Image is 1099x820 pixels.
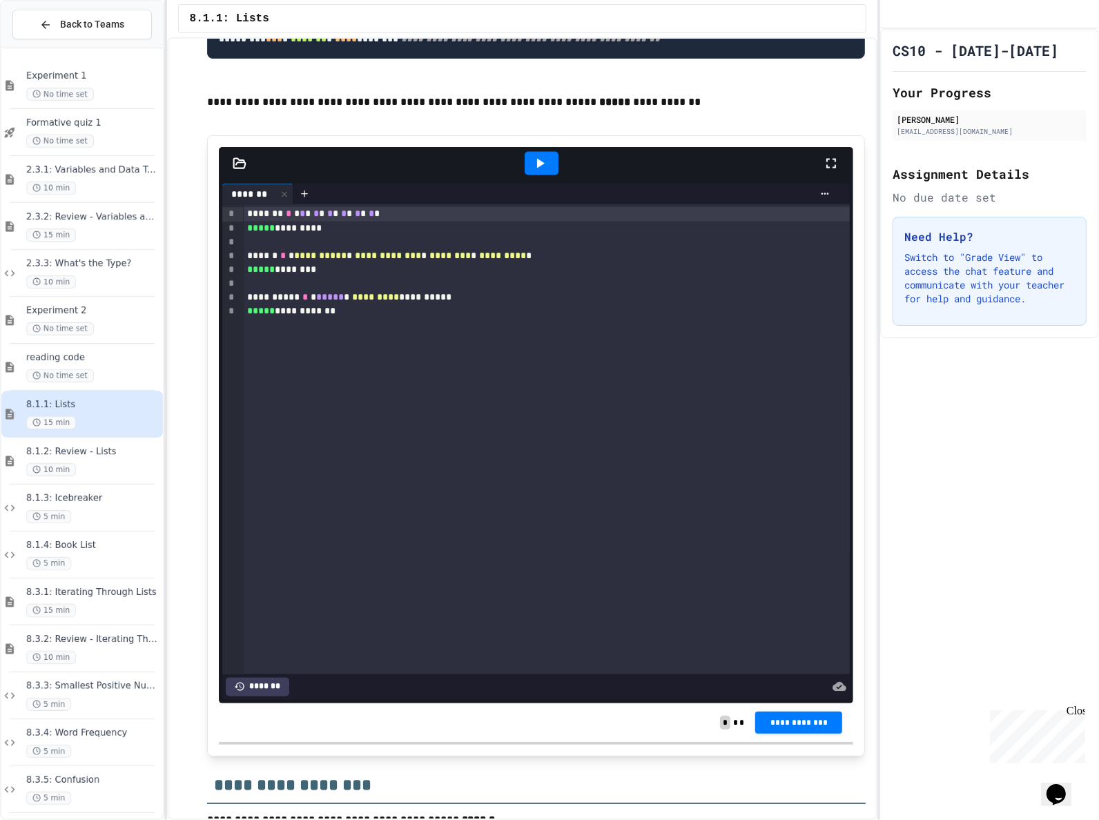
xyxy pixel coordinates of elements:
[60,17,124,32] span: Back to Teams
[190,10,269,27] span: 8.1.1: Lists
[26,651,76,664] span: 10 min
[897,126,1082,137] div: [EMAIL_ADDRESS][DOMAIN_NAME]
[26,275,76,289] span: 10 min
[897,113,1082,126] div: [PERSON_NAME]
[26,352,160,364] span: reading code
[893,83,1087,102] h2: Your Progress
[26,258,160,270] span: 2.3.3: What's the Type?
[1041,765,1085,806] iframe: chat widget
[26,322,94,335] span: No time set
[26,211,160,223] span: 2.3.2: Review - Variables and Data Types
[26,399,160,411] span: 8.1.1: Lists
[26,88,94,101] span: No time set
[26,493,160,505] span: 8.1.3: Icebreaker
[893,189,1087,206] div: No due date set
[26,698,71,711] span: 5 min
[26,164,160,176] span: 2.3.1: Variables and Data Types
[26,728,160,739] span: 8.3.4: Word Frequency
[26,135,94,148] span: No time set
[26,681,160,692] span: 8.3.3: Smallest Positive Number
[904,228,1075,245] h3: Need Help?
[893,41,1058,60] h1: CS10 - [DATE]-[DATE]
[26,463,76,476] span: 10 min
[26,604,76,617] span: 15 min
[12,10,152,39] button: Back to Teams
[904,251,1075,306] p: Switch to "Grade View" to access the chat feature and communicate with your teacher for help and ...
[26,70,160,82] span: Experiment 1
[26,792,71,805] span: 5 min
[26,745,71,758] span: 5 min
[26,634,160,645] span: 8.3.2: Review - Iterating Through Lists
[984,705,1085,763] iframe: chat widget
[26,228,76,242] span: 15 min
[26,416,76,429] span: 15 min
[26,446,160,458] span: 8.1.2: Review - Lists
[26,369,94,382] span: No time set
[26,510,71,523] span: 5 min
[26,557,71,570] span: 5 min
[26,182,76,195] span: 10 min
[26,774,160,786] span: 8.3.5: Confusion
[26,540,160,551] span: 8.1.4: Book List
[26,117,160,129] span: Formative quiz 1
[26,305,160,317] span: Experiment 2
[6,6,95,88] div: Chat with us now!Close
[26,587,160,598] span: 8.3.1: Iterating Through Lists
[893,164,1087,184] h2: Assignment Details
